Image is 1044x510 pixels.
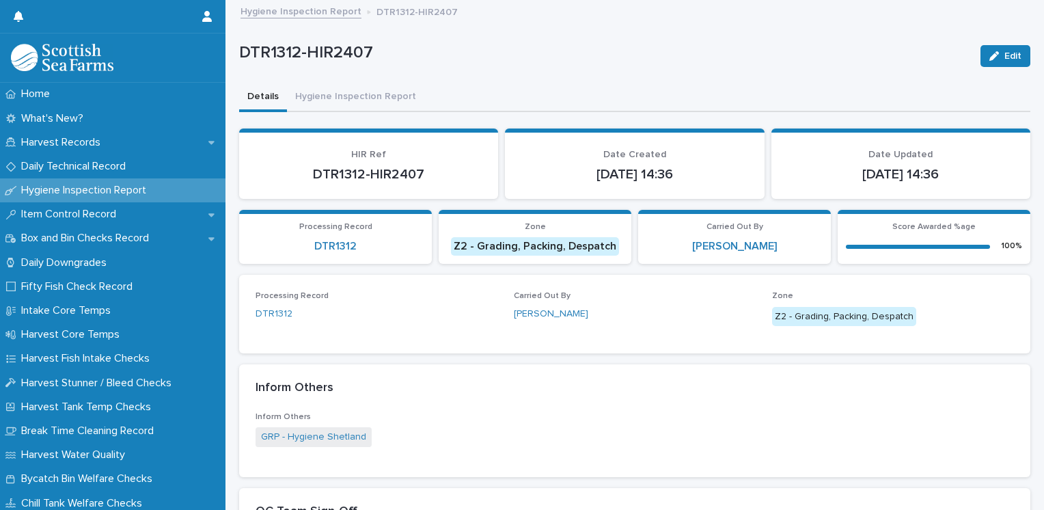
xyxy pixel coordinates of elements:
[11,44,113,71] img: mMrefqRFQpe26GRNOUkG
[788,166,1014,183] p: [DATE] 14:36
[525,223,546,231] span: Zone
[256,307,292,321] a: DTR1312
[16,208,127,221] p: Item Control Record
[16,232,160,245] p: Box and Bin Checks Record
[16,256,118,269] p: Daily Downgrades
[16,304,122,317] p: Intake Core Temps
[692,240,777,253] a: [PERSON_NAME]
[239,43,970,63] p: DTR1312-HIR2407
[239,83,287,112] button: Details
[514,292,571,300] span: Carried Out By
[256,381,333,396] h2: Inform Others
[514,307,588,321] a: [PERSON_NAME]
[314,240,357,253] a: DTR1312
[1004,51,1021,61] span: Edit
[256,413,311,421] span: Inform Others
[261,430,366,444] a: GRP - Hygiene Shetland
[351,150,386,159] span: HIR Ref
[16,425,165,438] p: Break Time Cleaning Record
[16,328,130,341] p: Harvest Core Temps
[16,112,94,125] p: What's New?
[16,184,157,197] p: Hygiene Inspection Report
[16,88,61,100] p: Home
[16,136,111,149] p: Harvest Records
[16,352,161,365] p: Harvest Fish Intake Checks
[980,45,1030,67] button: Edit
[772,307,916,327] div: Z2 - Grading, Packing, Despatch
[868,150,933,159] span: Date Updated
[16,401,162,414] p: Harvest Tank Temp Checks
[287,83,424,112] button: Hygiene Inspection Report
[16,497,153,510] p: Chill Tank Welfare Checks
[1001,241,1022,251] div: 100 %
[256,166,482,183] p: DTR1312-HIR2407
[16,448,136,461] p: Harvest Water Quality
[451,237,619,256] div: Z2 - Grading, Packing, Despatch
[299,223,372,231] span: Processing Record
[772,292,793,300] span: Zone
[376,3,458,18] p: DTR1312-HIR2407
[892,223,976,231] span: Score Awarded %age
[16,472,163,485] p: Bycatch Bin Welfare Checks
[241,3,361,18] a: Hygiene Inspection Report
[16,280,143,293] p: Fifty Fish Check Record
[603,150,666,159] span: Date Created
[16,377,182,390] p: Harvest Stunner / Bleed Checks
[706,223,763,231] span: Carried Out By
[521,166,747,183] p: [DATE] 14:36
[256,292,329,300] span: Processing Record
[16,160,137,173] p: Daily Technical Record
